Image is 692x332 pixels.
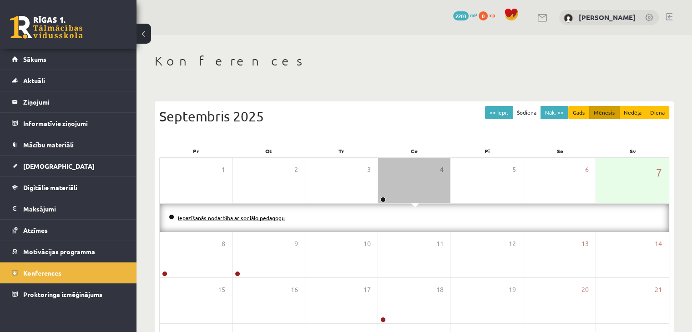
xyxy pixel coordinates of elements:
[367,165,371,175] span: 3
[23,290,102,298] span: Proktoringa izmēģinājums
[655,285,662,295] span: 21
[436,239,443,249] span: 11
[159,145,232,157] div: Pr
[509,239,516,249] span: 12
[512,106,541,119] button: Šodiena
[524,145,596,157] div: Se
[294,165,298,175] span: 2
[178,214,285,221] a: Iepazīšanās nodarbība ar sociālo pedagogu
[485,106,513,119] button: << Iepr.
[568,106,590,119] button: Gads
[489,11,495,19] span: xp
[378,145,450,157] div: Ce
[564,14,573,23] img: Kate Uļjanova
[579,13,636,22] a: [PERSON_NAME]
[585,165,589,175] span: 6
[23,141,74,149] span: Mācību materiāli
[581,239,589,249] span: 13
[12,49,125,70] a: Sākums
[12,134,125,155] a: Mācību materiāli
[596,145,669,157] div: Sv
[646,106,669,119] button: Diena
[10,16,83,39] a: Rīgas 1. Tālmācības vidusskola
[479,11,488,20] span: 0
[232,145,305,157] div: Ot
[23,55,46,63] span: Sākums
[540,106,568,119] button: Nāk. >>
[439,165,443,175] span: 4
[589,106,620,119] button: Mēnesis
[453,11,477,19] a: 2203 mP
[364,285,371,295] span: 17
[305,145,378,157] div: Tr
[23,113,125,134] legend: Informatīvie ziņojumi
[294,239,298,249] span: 9
[12,70,125,91] a: Aktuāli
[479,11,500,19] a: 0 xp
[12,91,125,112] a: Ziņojumi
[12,284,125,305] a: Proktoringa izmēģinājums
[23,226,48,234] span: Atzīmes
[291,285,298,295] span: 16
[451,145,524,157] div: Pi
[655,239,662,249] span: 14
[470,11,477,19] span: mP
[512,165,516,175] span: 5
[12,220,125,241] a: Atzīmes
[23,162,95,170] span: [DEMOGRAPHIC_DATA]
[619,106,646,119] button: Nedēļa
[12,262,125,283] a: Konferences
[159,106,669,126] div: Septembris 2025
[436,285,443,295] span: 18
[12,241,125,262] a: Motivācijas programma
[581,285,589,295] span: 20
[12,177,125,198] a: Digitālie materiāli
[23,91,125,112] legend: Ziņojumi
[155,53,674,69] h1: Konferences
[23,76,45,85] span: Aktuāli
[23,183,77,191] span: Digitālie materiāli
[222,165,225,175] span: 1
[12,113,125,134] a: Informatīvie ziņojumi
[222,239,225,249] span: 8
[12,156,125,176] a: [DEMOGRAPHIC_DATA]
[509,285,516,295] span: 19
[23,247,95,256] span: Motivācijas programma
[23,198,125,219] legend: Maksājumi
[364,239,371,249] span: 10
[23,269,61,277] span: Konferences
[12,198,125,219] a: Maksājumi
[656,165,662,180] span: 7
[453,11,469,20] span: 2203
[218,285,225,295] span: 15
